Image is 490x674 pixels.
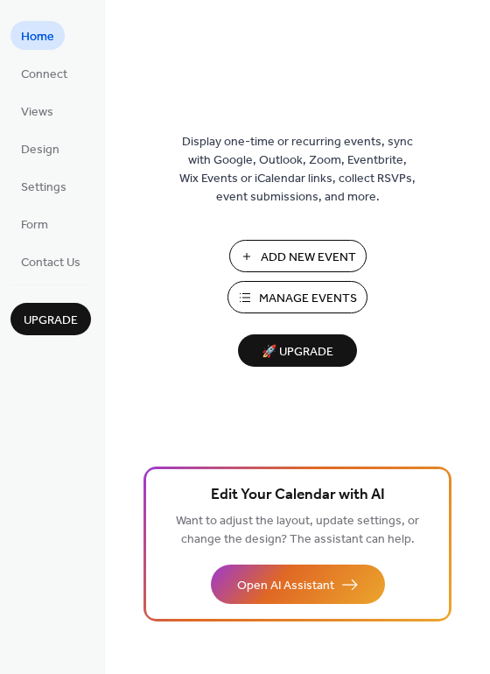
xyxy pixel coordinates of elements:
[176,509,419,551] span: Want to adjust the layout, update settings, or change the design? The assistant can help.
[179,133,416,207] span: Display one-time or recurring events, sync with Google, Outlook, Zoom, Eventbrite, Wix Events or ...
[21,179,66,197] span: Settings
[10,303,91,335] button: Upgrade
[21,66,67,84] span: Connect
[261,249,356,267] span: Add New Event
[10,172,77,200] a: Settings
[229,240,367,272] button: Add New Event
[21,216,48,235] span: Form
[237,577,334,595] span: Open AI Assistant
[238,334,357,367] button: 🚀 Upgrade
[10,134,70,163] a: Design
[10,21,65,50] a: Home
[10,247,91,276] a: Contact Us
[211,483,385,508] span: Edit Your Calendar with AI
[10,209,59,238] a: Form
[227,281,367,313] button: Manage Events
[21,254,80,272] span: Contact Us
[10,59,78,88] a: Connect
[24,312,78,330] span: Upgrade
[21,28,54,46] span: Home
[10,96,64,125] a: Views
[21,141,59,159] span: Design
[248,341,346,364] span: 🚀 Upgrade
[259,290,357,308] span: Manage Events
[211,565,385,604] button: Open AI Assistant
[21,103,53,122] span: Views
